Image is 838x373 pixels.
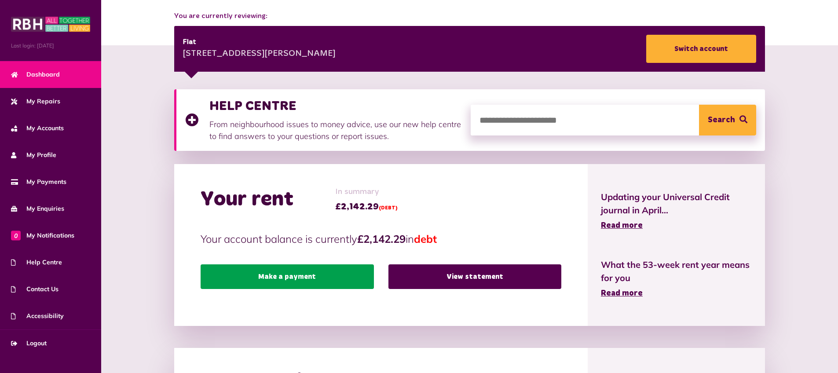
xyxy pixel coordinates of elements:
[11,339,47,348] span: Logout
[357,232,406,245] strong: £2,142.29
[601,190,752,217] span: Updating your Universal Credit journal in April...
[11,230,21,240] span: 0
[601,289,643,297] span: Read more
[11,204,64,213] span: My Enquiries
[209,98,462,114] h3: HELP CENTRE
[11,70,60,79] span: Dashboard
[183,37,336,48] div: Flat
[601,222,643,230] span: Read more
[183,48,336,61] div: [STREET_ADDRESS][PERSON_NAME]
[201,231,561,247] p: Your account balance is currently in
[708,105,735,135] span: Search
[335,200,398,213] span: £2,142.29
[11,177,66,186] span: My Payments
[11,97,60,106] span: My Repairs
[201,187,293,212] h2: Your rent
[699,105,756,135] button: Search
[335,186,398,198] span: In summary
[11,311,64,321] span: Accessibility
[379,205,398,211] span: (DEBT)
[209,118,462,142] p: From neighbourhood issues to money advice, use our new help centre to find answers to your questi...
[601,258,752,300] a: What the 53-week rent year means for you Read more
[414,232,437,245] span: debt
[601,258,752,285] span: What the 53-week rent year means for you
[11,285,59,294] span: Contact Us
[174,11,765,22] span: You are currently reviewing:
[11,150,56,160] span: My Profile
[11,15,90,33] img: MyRBH
[601,190,752,232] a: Updating your Universal Credit journal in April... Read more
[388,264,561,289] a: View statement
[11,258,62,267] span: Help Centre
[11,124,64,133] span: My Accounts
[201,264,373,289] a: Make a payment
[11,42,90,50] span: Last login: [DATE]
[646,35,756,63] a: Switch account
[11,231,74,240] span: My Notifications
